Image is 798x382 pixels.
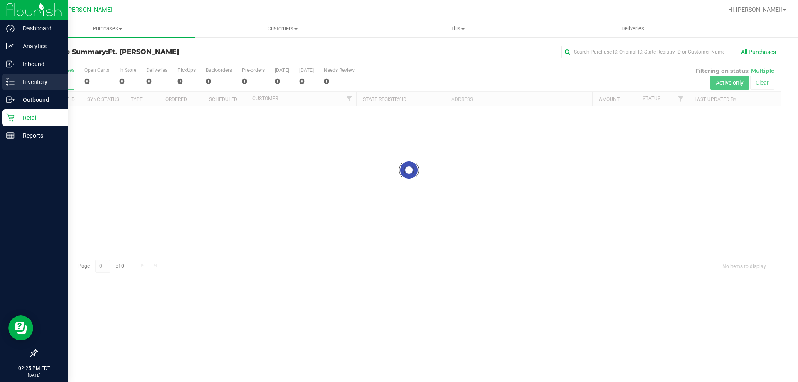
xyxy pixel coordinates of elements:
inline-svg: Retail [6,113,15,122]
inline-svg: Reports [6,131,15,140]
p: Analytics [15,41,64,51]
p: Reports [15,131,64,140]
p: Outbound [15,95,64,105]
p: Retail [15,113,64,123]
span: Ft. [PERSON_NAME] [58,6,112,13]
a: Tills [370,20,545,37]
inline-svg: Outbound [6,96,15,104]
inline-svg: Analytics [6,42,15,50]
p: Inventory [15,77,64,87]
span: Purchases [20,25,195,32]
p: 02:25 PM EDT [4,365,64,372]
h3: Purchase Summary: [37,48,285,56]
a: Deliveries [545,20,720,37]
inline-svg: Dashboard [6,24,15,32]
span: Hi, [PERSON_NAME]! [728,6,782,13]
button: All Purchases [736,45,781,59]
p: [DATE] [4,372,64,378]
iframe: Resource center [8,315,33,340]
a: Customers [195,20,370,37]
span: Ft. [PERSON_NAME] [108,48,179,56]
span: Deliveries [610,25,655,32]
span: Customers [195,25,369,32]
inline-svg: Inventory [6,78,15,86]
input: Search Purchase ID, Original ID, State Registry ID or Customer Name... [561,46,727,58]
p: Dashboard [15,23,64,33]
a: Purchases [20,20,195,37]
span: Tills [370,25,544,32]
p: Inbound [15,59,64,69]
inline-svg: Inbound [6,60,15,68]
